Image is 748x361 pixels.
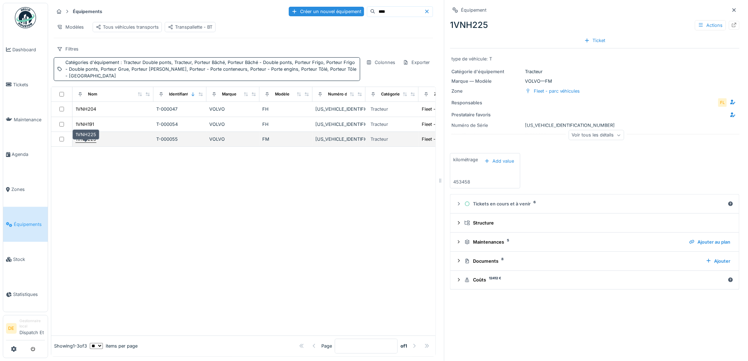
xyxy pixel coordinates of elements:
[156,136,204,142] div: T-000055
[453,274,736,287] summary: Coûts12412 €
[451,88,522,94] div: Zone
[3,242,48,277] a: Stock
[12,151,45,158] span: Agenda
[582,36,608,45] div: Ticket
[6,318,45,340] a: DE Gestionnaire localDispatch Et
[453,235,736,249] summary: Maintenances5Ajouter au plan
[3,137,48,172] a: Agenda
[370,136,388,142] div: Tracteur
[451,122,738,129] div: [US_VEHICLE_IDENTIFICATION_NUMBER]
[169,91,203,97] div: Identifiant interne
[422,121,468,128] div: Fleet - parc véhicules
[70,8,105,15] strong: Équipements
[370,106,388,112] div: Tracteur
[451,99,508,106] div: Responsables
[451,78,522,85] div: Marque — Modèle
[451,68,738,75] div: Tracteur
[3,32,48,67] a: Dashboard
[422,106,468,112] div: Fleet - parc véhicules
[11,186,45,193] span: Zones
[370,121,388,128] div: Tracteur
[88,91,97,97] div: Nom
[54,22,87,32] div: Modèles
[481,156,517,166] div: Add value
[451,56,738,62] div: type de véhicule: T
[262,121,310,128] div: FH
[401,343,407,349] strong: of 1
[464,239,684,245] div: Maintenances
[450,19,740,31] div: 1VNH225
[209,136,257,142] div: VOLVO
[76,106,96,112] div: 1VNH204
[12,46,45,53] span: Dashboard
[54,343,87,349] div: Showing 1 - 3 of 3
[315,106,363,112] div: [US_VEHICLE_IDENTIFICATION_NUMBER]
[76,121,94,128] div: 1VNH191
[451,68,522,75] div: Catégorie d'équipement
[422,136,468,142] div: Fleet - parc véhicules
[65,60,356,78] span: : Tracteur Double ponts, Tracteur, Porteur Bâché, Porteur Bâché - Double ponts, Porteur Frigo, Po...
[453,216,736,229] summary: Structure
[3,172,48,207] a: Zones
[451,122,522,129] div: Numéro de Série
[328,91,361,97] div: Numéro de Série
[464,276,725,283] div: Coûts
[275,91,290,97] div: Modèle
[451,78,738,85] div: VOLVO — FM
[13,291,45,298] span: Statistiques
[321,343,332,349] div: Page
[3,67,48,102] a: Tickets
[461,7,486,13] div: Équipement
[6,323,17,334] li: DE
[262,106,310,112] div: FH
[72,129,99,140] div: 1VNH225
[315,121,363,128] div: [US_VEHICLE_IDENTIFICATION_NUMBER]
[14,116,45,123] span: Maintenance
[54,44,82,54] div: Filtres
[453,197,736,210] summary: Tickets en cours et à venir6
[3,207,48,242] a: Équipements
[464,258,700,264] div: Documents
[222,91,236,97] div: Marque
[156,106,204,112] div: T-000047
[15,7,36,28] img: Badge_color-CXgf-gQk.svg
[453,156,478,163] div: kilométrage
[453,255,736,268] summary: Documents8Ajouter
[464,200,725,207] div: Tickets en cours et à venir
[209,121,257,128] div: VOLVO
[434,91,444,97] div: Zone
[209,106,257,112] div: VOLVO
[96,24,159,30] div: Tous véhicules transports
[686,237,734,247] div: Ajouter au plan
[464,220,731,226] div: Structure
[90,343,138,349] div: items per page
[289,7,364,16] div: Créer un nouvel équipement
[695,20,726,30] div: Actions
[3,277,48,312] a: Statistiques
[381,91,430,97] div: Catégories d'équipement
[168,24,212,30] div: Transpallette - BT
[703,256,734,266] div: Ajouter
[262,136,310,142] div: FM
[14,221,45,228] span: Équipements
[400,57,433,68] div: Exporter
[19,318,45,329] div: Gestionnaire local
[19,318,45,339] li: Dispatch Et
[315,136,363,142] div: [US_VEHICLE_IDENTIFICATION_NUMBER]
[156,121,204,128] div: T-000054
[568,130,624,140] div: Voir tous les détails
[534,88,580,94] div: Fleet - parc véhicules
[13,81,45,88] span: Tickets
[453,179,470,185] div: 453458
[3,102,48,137] a: Maintenance
[451,111,508,118] div: Prestataire favoris
[718,98,727,107] div: FL
[363,57,398,68] div: Colonnes
[13,256,45,263] span: Stock
[65,59,357,80] div: Catégories d'équipement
